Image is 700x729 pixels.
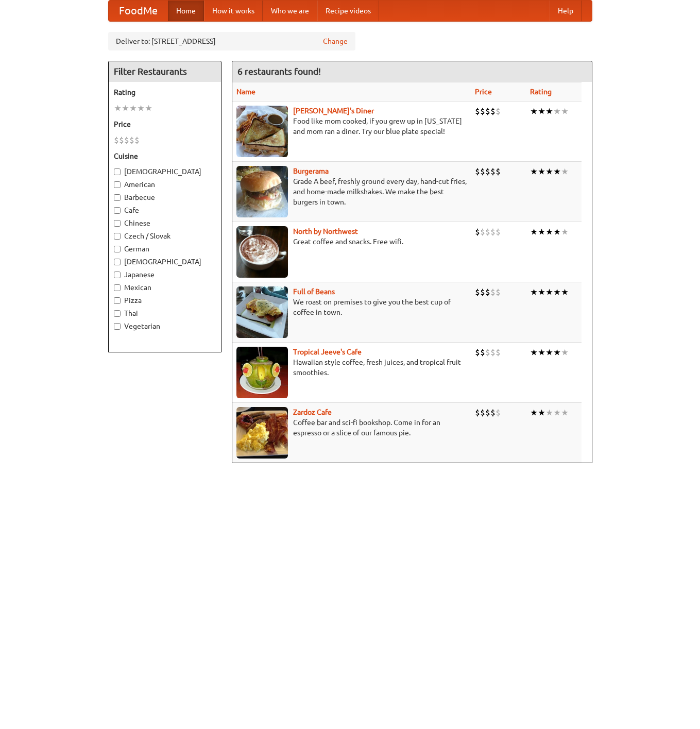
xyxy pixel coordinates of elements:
[114,166,216,177] label: [DEMOGRAPHIC_DATA]
[485,106,490,117] li: $
[114,194,121,201] input: Barbecue
[114,297,121,304] input: Pizza
[114,134,119,146] li: $
[490,226,496,238] li: $
[550,1,582,21] a: Help
[496,226,501,238] li: $
[114,244,216,254] label: German
[485,407,490,418] li: $
[114,205,216,215] label: Cafe
[236,226,288,278] img: north.jpg
[496,407,501,418] li: $
[293,227,358,235] a: North by Northwest
[134,134,140,146] li: $
[496,106,501,117] li: $
[561,407,569,418] li: ★
[480,286,485,298] li: $
[480,226,485,238] li: $
[114,231,216,241] label: Czech / Slovak
[475,407,480,418] li: $
[530,226,538,238] li: ★
[114,295,216,306] label: Pizza
[475,166,480,177] li: $
[553,226,561,238] li: ★
[496,347,501,358] li: $
[317,1,379,21] a: Recipe videos
[236,417,467,438] p: Coffee bar and sci-fi bookshop. Come in for an espresso or a slice of our famous pie.
[236,166,288,217] img: burgerama.jpg
[561,226,569,238] li: ★
[293,408,332,416] a: Zardoz Cafe
[553,286,561,298] li: ★
[114,282,216,293] label: Mexican
[114,323,121,330] input: Vegetarian
[114,233,121,240] input: Czech / Slovak
[485,226,490,238] li: $
[114,218,216,228] label: Chinese
[109,1,168,21] a: FoodMe
[496,166,501,177] li: $
[545,226,553,238] li: ★
[545,106,553,117] li: ★
[236,176,467,207] p: Grade A beef, freshly ground every day, hand-cut fries, and home-made milkshakes. We make the bes...
[293,167,329,175] a: Burgerama
[114,259,121,265] input: [DEMOGRAPHIC_DATA]
[545,347,553,358] li: ★
[114,308,216,318] label: Thai
[263,1,317,21] a: Who we are
[129,134,134,146] li: $
[114,284,121,291] input: Mexican
[114,310,121,317] input: Thai
[204,1,263,21] a: How it works
[119,134,124,146] li: $
[530,166,538,177] li: ★
[236,357,467,378] p: Hawaiian style coffee, fresh juices, and tropical fruit smoothies.
[475,286,480,298] li: $
[480,106,485,117] li: $
[530,88,552,96] a: Rating
[236,347,288,398] img: jeeves.jpg
[545,407,553,418] li: ★
[129,103,137,114] li: ★
[480,166,485,177] li: $
[538,286,545,298] li: ★
[293,287,335,296] a: Full of Beans
[114,181,121,188] input: American
[480,347,485,358] li: $
[236,116,467,137] p: Food like mom cooked, if you grew up in [US_STATE] and mom ran a diner. Try our blue plate special!
[293,107,374,115] a: [PERSON_NAME]'s Diner
[530,407,538,418] li: ★
[530,286,538,298] li: ★
[553,166,561,177] li: ★
[114,87,216,97] h5: Rating
[553,407,561,418] li: ★
[114,246,121,252] input: German
[538,226,545,238] li: ★
[293,348,362,356] a: Tropical Jeeve's Cafe
[114,207,121,214] input: Cafe
[475,226,480,238] li: $
[323,36,348,46] a: Change
[485,347,490,358] li: $
[114,119,216,129] h5: Price
[490,166,496,177] li: $
[490,347,496,358] li: $
[553,106,561,117] li: ★
[545,166,553,177] li: ★
[236,407,288,459] img: zardoz.jpg
[561,347,569,358] li: ★
[122,103,129,114] li: ★
[490,286,496,298] li: $
[561,166,569,177] li: ★
[236,236,467,247] p: Great coffee and snacks. Free wifi.
[561,286,569,298] li: ★
[530,106,538,117] li: ★
[530,347,538,358] li: ★
[490,106,496,117] li: $
[114,220,121,227] input: Chinese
